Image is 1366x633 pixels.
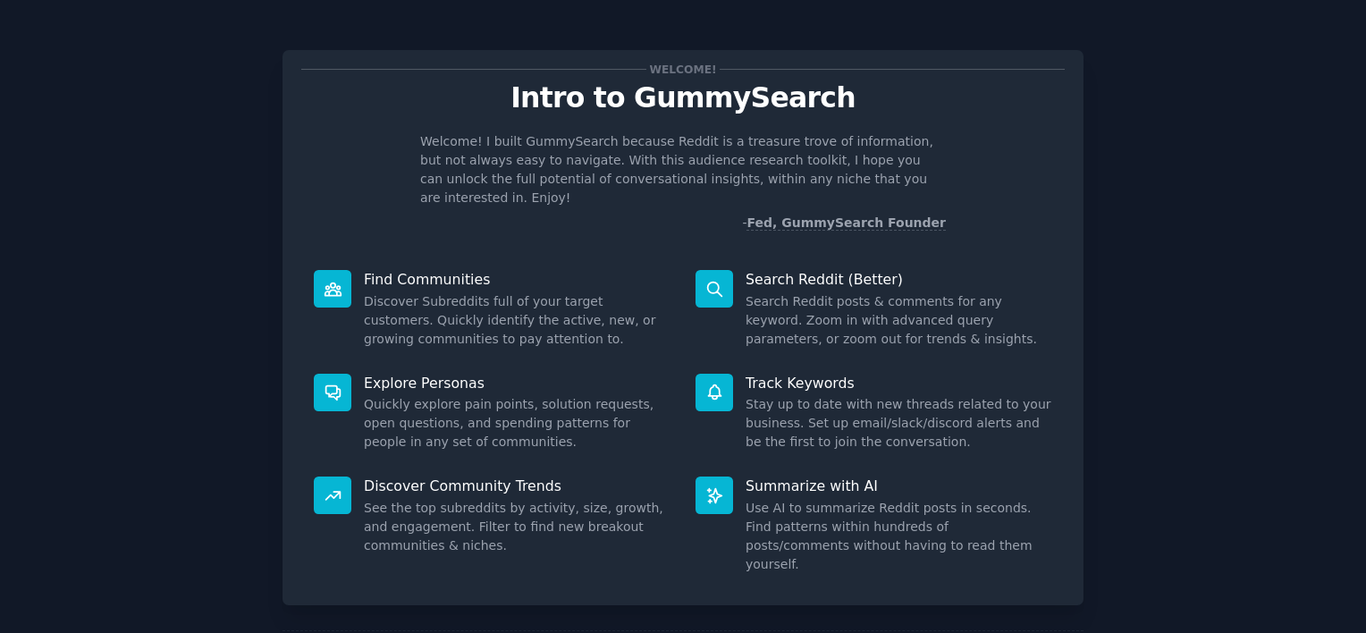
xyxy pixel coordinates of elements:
span: Welcome! [646,60,720,79]
p: Summarize with AI [746,477,1052,495]
p: Search Reddit (Better) [746,270,1052,289]
p: Discover Community Trends [364,477,670,495]
div: - [742,214,946,232]
a: Fed, GummySearch Founder [746,215,946,231]
dd: Quickly explore pain points, solution requests, open questions, and spending patterns for people ... [364,395,670,452]
p: Find Communities [364,270,670,289]
p: Welcome! I built GummySearch because Reddit is a treasure trove of information, but not always ea... [420,132,946,207]
dd: Use AI to summarize Reddit posts in seconds. Find patterns within hundreds of posts/comments with... [746,499,1052,574]
dd: Search Reddit posts & comments for any keyword. Zoom in with advanced query parameters, or zoom o... [746,292,1052,349]
dd: Discover Subreddits full of your target customers. Quickly identify the active, new, or growing c... [364,292,670,349]
p: Intro to GummySearch [301,82,1065,114]
dd: Stay up to date with new threads related to your business. Set up email/slack/discord alerts and ... [746,395,1052,452]
p: Track Keywords [746,374,1052,392]
p: Explore Personas [364,374,670,392]
dd: See the top subreddits by activity, size, growth, and engagement. Filter to find new breakout com... [364,499,670,555]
